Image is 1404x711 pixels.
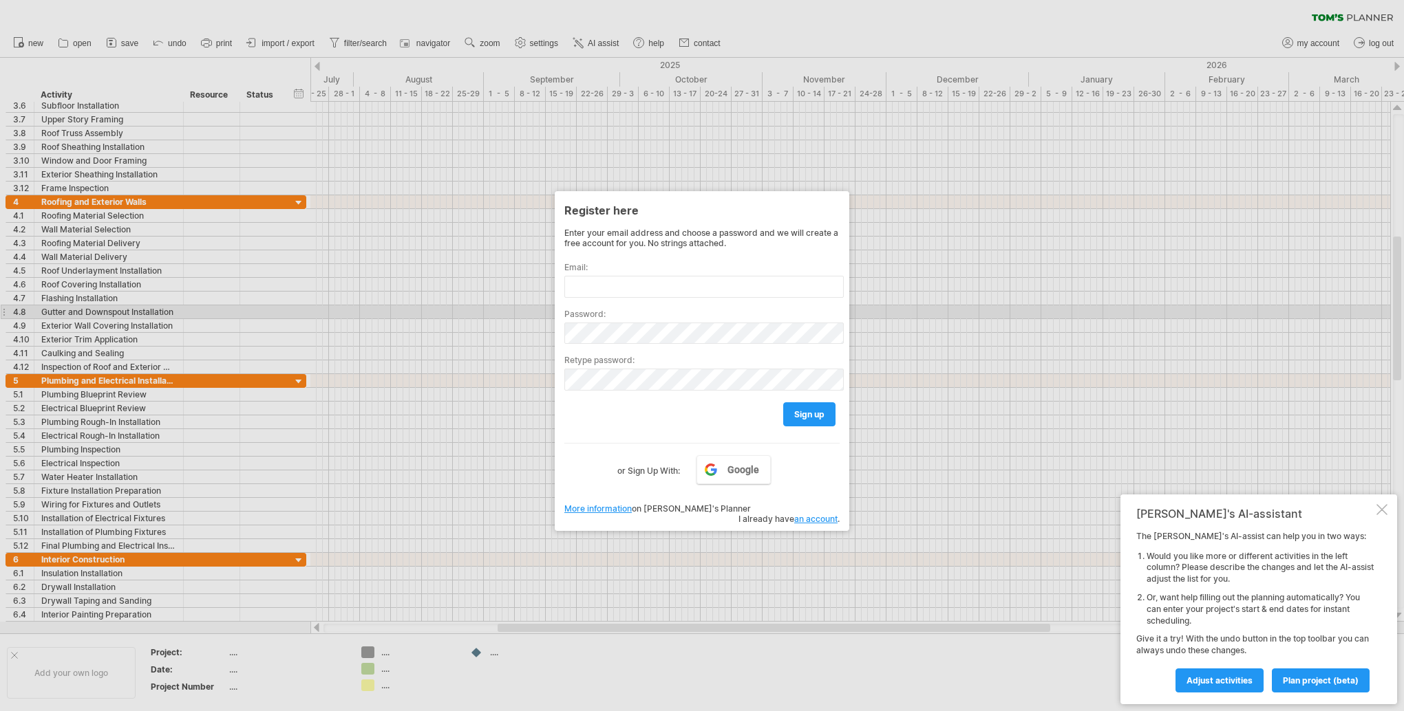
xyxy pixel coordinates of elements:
[738,514,840,524] span: I already have .
[1147,592,1374,626] li: Or, want help filling out the planning automatically? You can enter your project's start & end da...
[696,455,771,484] a: Google
[564,355,840,365] label: Retype password:
[1176,668,1264,692] a: Adjust activities
[564,309,840,319] label: Password:
[1147,551,1374,585] li: Would you like more or different activities in the left column? Please describe the changes and l...
[783,402,836,426] a: sign up
[617,455,680,479] label: or Sign Up With:
[727,464,759,475] span: Google
[1187,675,1253,686] span: Adjust activities
[1272,668,1370,692] a: plan project (beta)
[564,197,840,222] div: Register here
[1283,675,1359,686] span: plan project (beta)
[564,262,840,272] label: Email:
[1136,531,1374,692] div: The [PERSON_NAME]'s AI-assist can help you in two ways: Give it a try! With the undo button in th...
[564,503,751,514] span: on [PERSON_NAME]'s Planner
[794,409,825,419] span: sign up
[564,503,632,514] a: More information
[1136,507,1374,521] div: [PERSON_NAME]'s AI-assistant
[564,228,840,248] div: Enter your email address and choose a password and we will create a free account for you. No stri...
[794,514,838,524] a: an account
